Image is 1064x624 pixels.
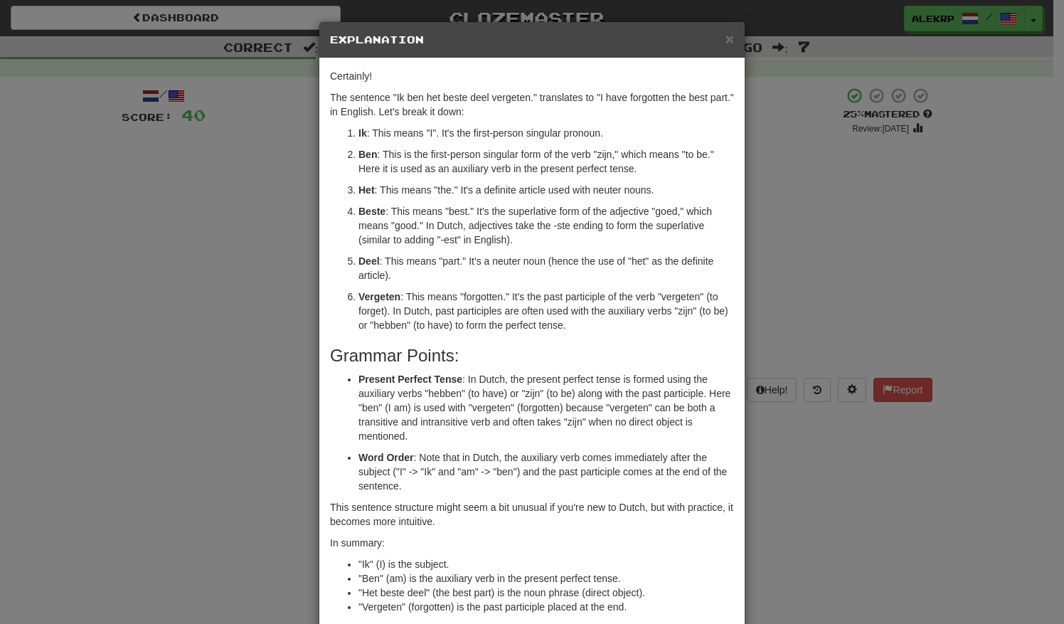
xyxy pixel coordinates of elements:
p: : This means "forgotten." It's the past participle of the verb "vergeten" (to forget). In Dutch, ... [358,290,734,332]
li: "Vergeten" (forgotten) is the past participle placed at the end. [358,600,734,614]
li: "Het beste deel" (the best part) is the noun phrase (direct object). [358,586,734,600]
p: : This means "the." It's a definite article used with neuter nouns. [358,183,734,197]
strong: Deel [358,255,380,267]
p: : Note that in Dutch, the auxiliary verb comes immediately after the subject ("I" -> "Ik" and "am... [358,450,734,493]
strong: Het [358,184,375,196]
p: This sentence structure might seem a bit unusual if you're new to Dutch, but with practice, it be... [330,500,734,529]
strong: Word Order [358,452,414,463]
p: : In Dutch, the present perfect tense is formed using the auxiliary verbs "hebben" (to have) or "... [358,372,734,443]
p: : This means "I". It's the first-person singular pronoun. [358,126,734,140]
p: : This means "best." It's the superlative form of the adjective "goed," which means "good." In Du... [358,204,734,247]
strong: Present Perfect Tense [358,374,462,385]
strong: Beste [358,206,385,217]
h3: Grammar Points: [330,347,734,365]
h5: Explanation [330,33,734,47]
p: Certainly! [330,69,734,83]
strong: Vergeten [358,291,400,302]
strong: Ben [358,149,377,160]
button: Close [725,31,734,46]
p: : This means "part." It's a neuter noun (hence the use of "het" as the definite article). [358,254,734,282]
li: "Ben" (am) is the auxiliary verb in the present perfect tense. [358,571,734,586]
span: × [725,31,734,47]
p: In summary: [330,536,734,550]
p: The sentence "Ik ben het beste deel vergeten." translates to "I have forgotten the best part." in... [330,90,734,119]
p: : This is the first-person singular form of the verb "zijn," which means "to be." Here it is used... [358,147,734,176]
li: "Ik" (I) is the subject. [358,557,734,571]
strong: Ik [358,127,367,139]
